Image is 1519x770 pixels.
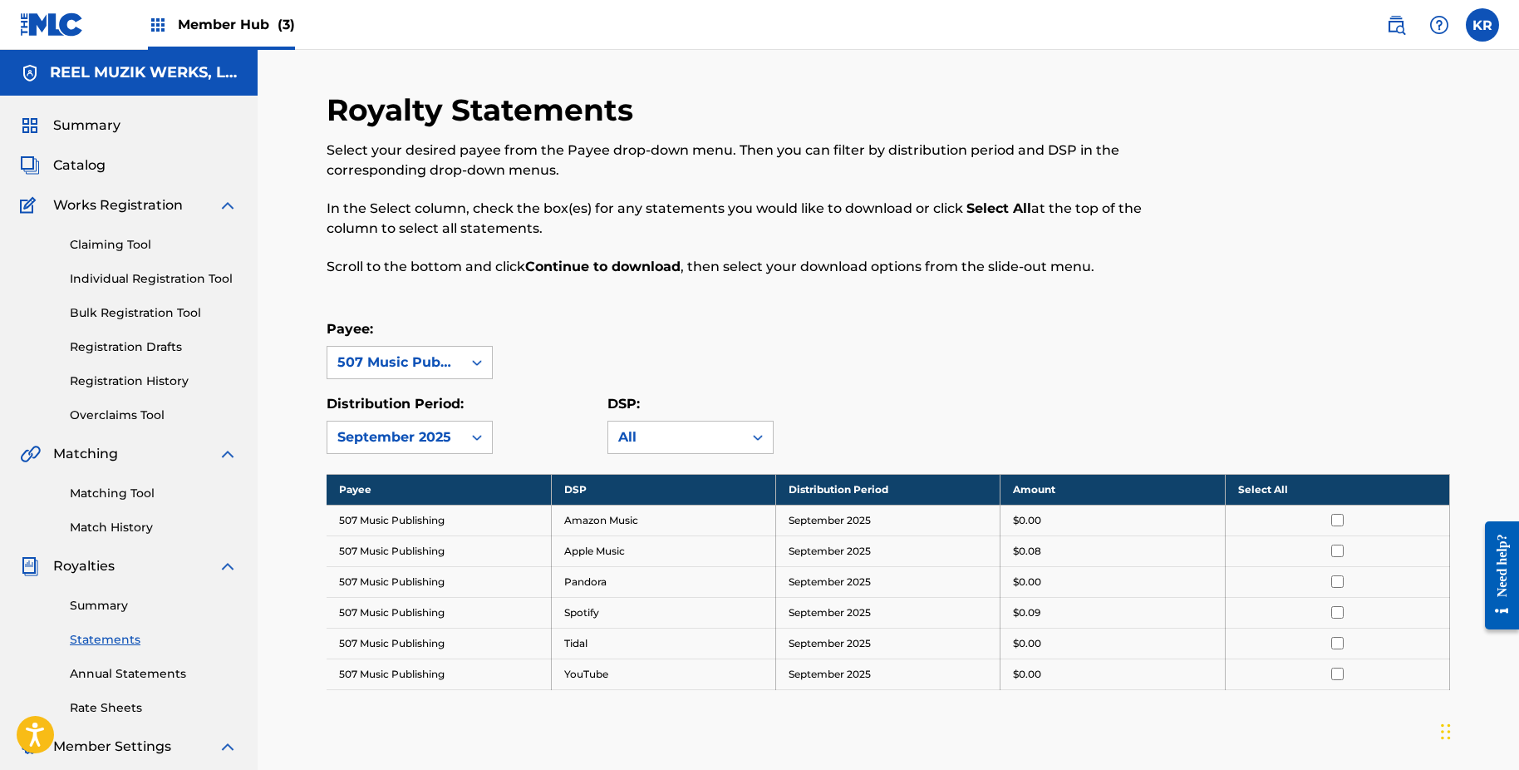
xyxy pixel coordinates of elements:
td: September 2025 [776,566,1000,597]
div: September 2025 [337,427,452,447]
img: Catalog [20,155,40,175]
td: 507 Music Publishing [327,566,551,597]
td: 507 Music Publishing [327,597,551,628]
img: Member Settings [20,737,40,757]
div: Help [1423,8,1456,42]
th: DSP [551,474,775,505]
div: Drag [1441,707,1451,757]
img: expand [218,556,238,576]
th: Amount [1000,474,1225,505]
img: expand [218,195,238,215]
img: Summary [20,116,40,136]
span: Works Registration [53,195,183,215]
img: search [1386,15,1406,35]
iframe: Resource Center [1472,508,1519,642]
a: Summary [70,597,238,615]
img: Works Registration [20,195,42,215]
label: Payee: [327,321,373,337]
p: Select your desired payee from the Payee drop-down menu. Then you can filter by distribution peri... [327,141,1192,180]
td: Apple Music [551,536,775,566]
span: Summary [53,116,120,136]
img: Top Rightsholders [148,15,168,35]
a: Overclaims Tool [70,407,238,424]
a: Registration History [70,373,238,390]
td: September 2025 [776,597,1000,628]
p: Scroll to the bottom and click , then select your download options from the slide-out menu. [327,257,1192,277]
img: expand [218,737,238,757]
a: Rate Sheets [70,699,238,717]
a: SummarySummary [20,116,120,136]
a: Matching Tool [70,485,238,502]
label: Distribution Period: [327,396,464,412]
h2: Royalty Statements [327,91,642,129]
td: 507 Music Publishing [327,659,551,689]
a: Registration Drafts [70,338,238,356]
th: Payee [327,474,551,505]
img: Matching [20,444,41,464]
th: Distribution Period [776,474,1000,505]
span: Member Settings [53,737,171,757]
span: (3) [278,17,295,32]
td: Tidal [551,628,775,659]
a: CatalogCatalog [20,155,106,175]
td: 507 Music Publishing [327,536,551,566]
th: Select All [1225,474,1449,505]
td: September 2025 [776,659,1000,689]
p: $0.00 [1013,575,1041,590]
td: Pandora [551,566,775,597]
p: $0.00 [1013,667,1041,682]
td: YouTube [551,659,775,689]
td: September 2025 [776,536,1000,566]
img: MLC Logo [20,12,84,37]
a: Individual Registration Tool [70,270,238,288]
td: Spotify [551,597,775,628]
p: $0.00 [1013,513,1041,528]
td: 507 Music Publishing [327,628,551,659]
img: expand [218,444,238,464]
div: 507 Music Publishing [337,353,452,373]
img: Accounts [20,63,40,83]
iframe: Chat Widget [1436,690,1519,770]
strong: Continue to download [525,259,681,274]
span: Catalog [53,155,106,175]
td: September 2025 [776,505,1000,536]
a: Match History [70,519,238,536]
span: Matching [53,444,118,464]
a: Public Search [1379,8,1413,42]
div: All [618,427,733,447]
a: Annual Statements [70,665,238,683]
strong: Select All [966,200,1031,216]
img: Royalties [20,556,40,576]
a: Statements [70,631,238,649]
td: September 2025 [776,628,1000,659]
label: DSP: [607,396,640,412]
a: Bulk Registration Tool [70,304,238,322]
span: Royalties [53,556,115,576]
td: 507 Music Publishing [327,505,551,536]
div: User Menu [1466,8,1499,42]
img: help [1429,15,1449,35]
a: Claiming Tool [70,236,238,254]
span: Member Hub [178,15,295,34]
h5: REEL MUZIK WERKS, LLC [50,63,238,82]
td: Amazon Music [551,505,775,536]
p: $0.08 [1013,544,1041,559]
p: In the Select column, check the box(es) for any statements you would like to download or click at... [327,199,1192,239]
p: $0.00 [1013,636,1041,651]
p: $0.09 [1013,605,1040,620]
